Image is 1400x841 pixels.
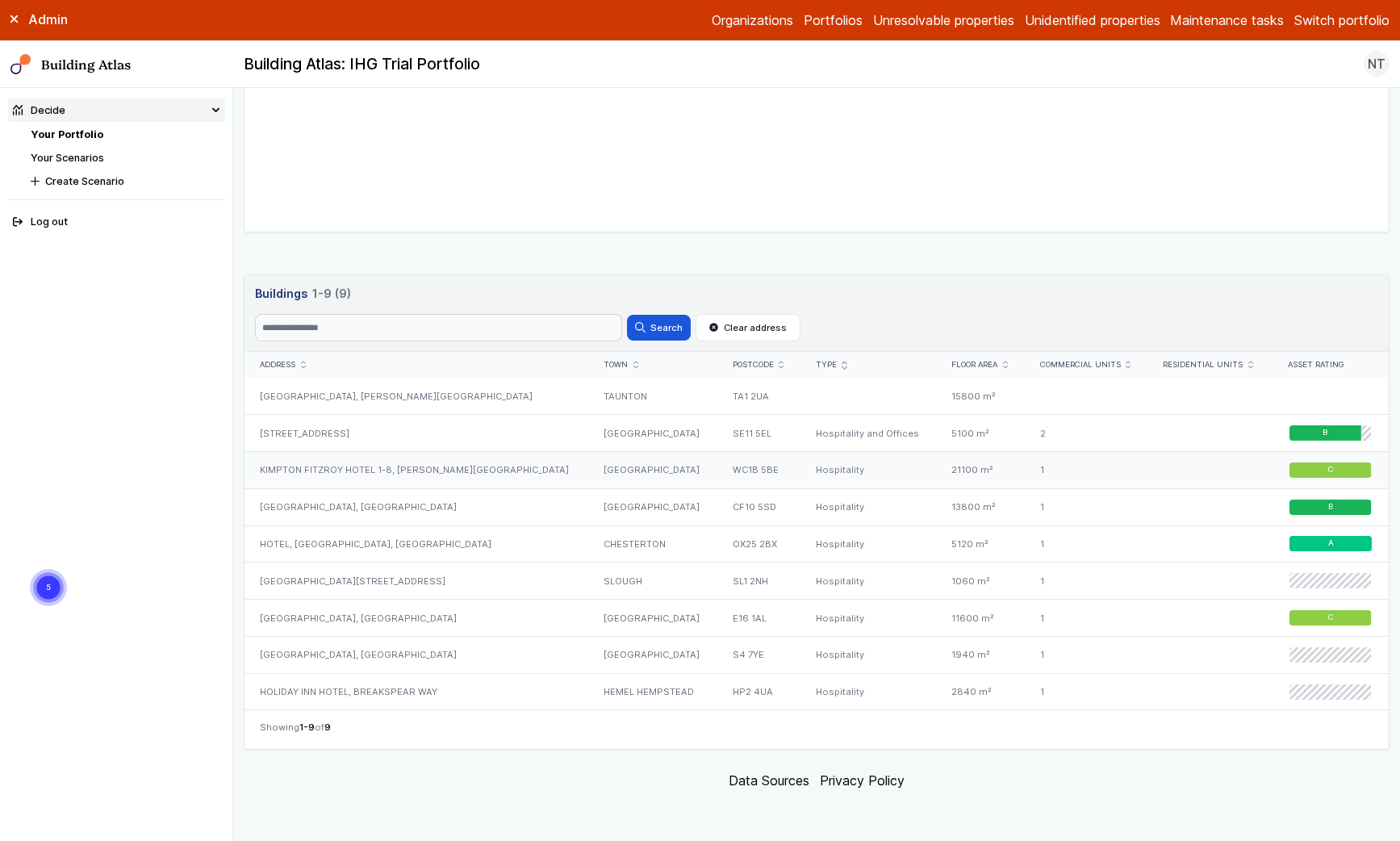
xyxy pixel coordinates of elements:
div: 1 [1024,673,1147,709]
a: Maintenance tasks [1170,10,1284,30]
div: CF10 5SD [717,488,800,525]
div: HEMEL HEMPSTEAD [588,673,717,709]
button: Create Scenario [26,169,225,193]
span: C [1328,613,1334,623]
div: Hospitality [800,673,936,709]
div: [GEOGRAPHIC_DATA] [588,452,717,489]
div: [GEOGRAPHIC_DATA], [GEOGRAPHIC_DATA] [244,488,588,525]
span: B [1323,428,1328,438]
h3: Buildings [255,285,1379,303]
a: HOLIDAY INN HOTEL, BREAKSPEAR WAYHEMEL HEMPSTEADHP2 4UAHospitality2840 m²1 [244,673,1389,709]
div: [GEOGRAPHIC_DATA], [GEOGRAPHIC_DATA] [244,600,588,637]
a: Portfolios [804,10,863,30]
div: Address [260,360,573,370]
div: 5100 m² [936,415,1024,452]
div: WC1B 5BE [717,452,800,489]
div: [GEOGRAPHIC_DATA], [PERSON_NAME][GEOGRAPHIC_DATA] [244,378,588,414]
nav: Table navigation [244,709,1389,749]
div: OX25 2BX [717,525,800,563]
a: Privacy Policy [820,772,905,789]
div: 11600 m² [936,600,1024,637]
div: [GEOGRAPHIC_DATA], [GEOGRAPHIC_DATA] [244,636,588,673]
div: 1 [1024,636,1147,673]
a: HOTEL, [GEOGRAPHIC_DATA], [GEOGRAPHIC_DATA]CHESTERTONOX25 2BXHospitality5120 m²1A [244,525,1389,563]
div: E16 1AL [717,600,800,637]
div: TA1 2UA [717,378,800,414]
div: [GEOGRAPHIC_DATA] [588,600,717,637]
div: Hospitality [800,600,936,637]
div: [GEOGRAPHIC_DATA] [588,415,717,452]
a: Organizations [712,10,793,30]
div: 1060 m² [936,563,1024,600]
span: A [1328,539,1334,550]
div: Hospitality and Offices [800,415,936,452]
h2: Building Atlas: IHG Trial Portfolio [244,54,480,75]
div: 21100 m² [936,452,1024,489]
a: KIMPTON FITZROY HOTEL 1-8, [PERSON_NAME][GEOGRAPHIC_DATA][GEOGRAPHIC_DATA]WC1B 5BEHospitality2110... [244,452,1389,489]
a: Unidentified properties [1025,10,1160,30]
div: HOTEL, [GEOGRAPHIC_DATA], [GEOGRAPHIC_DATA] [244,525,588,563]
div: SE11 5EL [717,415,800,452]
div: 2840 m² [936,673,1024,709]
div: Hospitality [800,563,936,600]
div: 5120 m² [936,525,1024,563]
div: [GEOGRAPHIC_DATA] [588,488,717,525]
div: Asset rating [1288,360,1373,370]
div: CHESTERTON [588,525,717,563]
a: [GEOGRAPHIC_DATA], [PERSON_NAME][GEOGRAPHIC_DATA]TAUNTONTA1 2UA15800 m² [244,378,1389,414]
div: Hospitality [800,525,936,563]
div: 13800 m² [936,488,1024,525]
button: Clear address [696,314,800,341]
div: 1 [1024,600,1147,637]
div: 1 [1024,488,1147,525]
div: Floor area [951,360,1009,370]
div: Town [604,360,701,370]
button: NT [1364,51,1390,77]
div: KIMPTON FITZROY HOTEL 1-8, [PERSON_NAME][GEOGRAPHIC_DATA] [244,452,588,489]
a: Unresolvable properties [873,10,1014,30]
a: [GEOGRAPHIC_DATA][STREET_ADDRESS]SLOUGHSL1 2NHHospitality1060 m²1 [244,563,1389,600]
div: Hospitality [800,488,936,525]
div: Hospitality [800,452,936,489]
span: Showing of [260,721,331,734]
div: 1940 m² [936,636,1024,673]
div: TAUNTON [588,378,717,414]
span: NT [1368,54,1385,73]
a: [GEOGRAPHIC_DATA], [GEOGRAPHIC_DATA][GEOGRAPHIC_DATA]E16 1ALHospitality11600 m²1C [244,600,1389,637]
a: [STREET_ADDRESS][GEOGRAPHIC_DATA]SE11 5ELHospitality and Offices5100 m²2B [244,415,1389,452]
a: [GEOGRAPHIC_DATA], [GEOGRAPHIC_DATA][GEOGRAPHIC_DATA]S4 7YEHospitality1940 m²1 [244,636,1389,673]
span: 9 [324,722,331,733]
div: Decide [13,103,65,118]
div: 1 [1024,525,1147,563]
a: Your Portfolio [31,128,103,140]
div: Residential units [1163,360,1255,370]
div: [GEOGRAPHIC_DATA][STREET_ADDRESS] [244,563,588,600]
button: Search [627,315,690,341]
span: 1-9 (9) [312,285,351,303]
div: [STREET_ADDRESS] [244,415,588,452]
button: Log out [8,211,225,234]
div: Type [816,360,921,370]
img: main-0bbd2752.svg [10,54,31,75]
a: Your Scenarios [31,152,104,164]
div: SLOUGH [588,563,717,600]
div: [GEOGRAPHIC_DATA] [588,636,717,673]
div: S4 7YE [717,636,800,673]
span: B [1328,502,1333,513]
div: 2 [1024,415,1147,452]
span: C [1328,465,1334,475]
div: HP2 4UA [717,673,800,709]
div: 15800 m² [936,378,1024,414]
button: Switch portfolio [1294,10,1390,30]
a: Data Sources [729,772,809,789]
div: Postcode [733,360,785,370]
div: 1 [1024,563,1147,600]
span: 1-9 [299,722,315,733]
div: SL1 2NH [717,563,800,600]
div: Commercial units [1040,360,1133,370]
div: Hospitality [800,636,936,673]
a: [GEOGRAPHIC_DATA], [GEOGRAPHIC_DATA][GEOGRAPHIC_DATA]CF10 5SDHospitality13800 m²1B [244,488,1389,525]
summary: Decide [8,98,225,122]
div: 1 [1024,452,1147,489]
div: HOLIDAY INN HOTEL, BREAKSPEAR WAY [244,673,588,709]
